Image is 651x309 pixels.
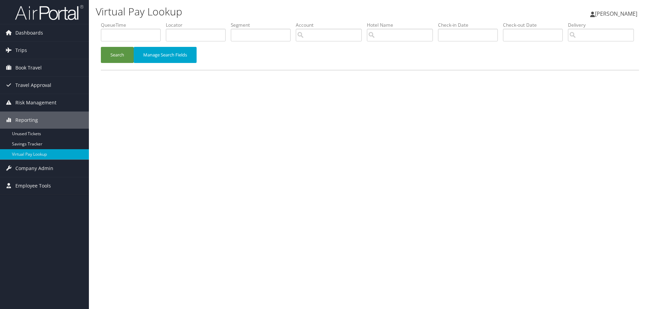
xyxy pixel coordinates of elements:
label: Delivery [568,22,639,28]
label: Locator [166,22,231,28]
label: Account [296,22,367,28]
img: airportal-logo.png [15,4,83,21]
label: QueueTime [101,22,166,28]
a: [PERSON_NAME] [590,3,644,24]
button: Manage Search Fields [134,47,197,63]
button: Search [101,47,134,63]
h1: Virtual Pay Lookup [96,4,461,19]
label: Check-out Date [503,22,568,28]
label: Check-in Date [438,22,503,28]
span: Company Admin [15,160,53,177]
span: Travel Approval [15,77,51,94]
span: Trips [15,42,27,59]
span: Book Travel [15,59,42,76]
span: Dashboards [15,24,43,41]
label: Hotel Name [367,22,438,28]
span: Employee Tools [15,177,51,194]
span: Reporting [15,112,38,129]
label: Segment [231,22,296,28]
span: [PERSON_NAME] [595,10,637,17]
span: Risk Management [15,94,56,111]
